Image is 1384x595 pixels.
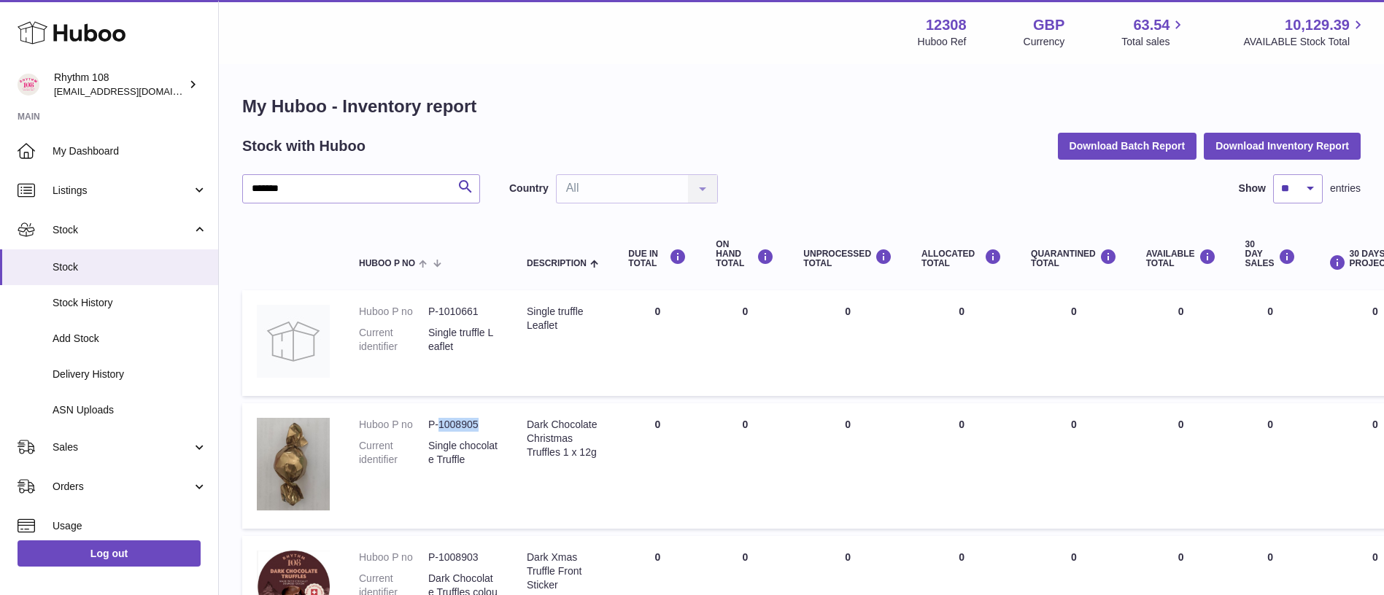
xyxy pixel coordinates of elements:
[701,290,789,396] td: 0
[53,296,207,310] span: Stock History
[701,403,789,529] td: 0
[53,440,192,454] span: Sales
[527,551,599,592] div: Dark Xmas Truffle Front Sticker
[242,136,366,156] h2: Stock with Huboo
[716,240,774,269] div: ON HAND Total
[359,259,415,268] span: Huboo P no
[509,182,549,195] label: Country
[1330,182,1361,195] span: entries
[1121,35,1186,49] span: Total sales
[907,403,1016,529] td: 0
[614,403,701,529] td: 0
[1146,249,1216,268] div: AVAILABLE Total
[428,326,498,354] dd: Single truffle Leaflet
[18,74,39,96] img: orders@rhythm108.com
[359,326,428,354] dt: Current identifier
[359,551,428,564] dt: Huboo P no
[54,71,185,98] div: Rhythm 108
[1033,15,1064,35] strong: GBP
[242,95,1361,118] h1: My Huboo - Inventory report
[1245,240,1296,269] div: 30 DAY SALES
[53,403,207,417] span: ASN Uploads
[1132,403,1231,529] td: 0
[1243,35,1366,49] span: AVAILABLE Stock Total
[359,439,428,467] dt: Current identifier
[53,184,192,198] span: Listings
[1071,306,1077,317] span: 0
[53,260,207,274] span: Stock
[428,305,498,319] dd: P-1010661
[53,480,192,494] span: Orders
[1231,290,1310,396] td: 0
[1132,290,1231,396] td: 0
[53,223,192,237] span: Stock
[428,418,498,432] dd: P-1008905
[921,249,1002,268] div: ALLOCATED Total
[614,290,701,396] td: 0
[53,519,207,533] span: Usage
[628,249,687,268] div: DUE IN TOTAL
[1285,15,1350,35] span: 10,129.39
[803,249,892,268] div: UNPROCESSED Total
[18,540,201,567] a: Log out
[1243,15,1366,49] a: 10,129.39 AVAILABLE Stock Total
[1071,551,1077,563] span: 0
[53,367,207,381] span: Delivery History
[53,332,207,346] span: Add Stock
[527,418,599,459] div: Dark Chocolate Christmas Truffles 1 x 12g
[428,551,498,564] dd: P-1008903
[527,259,587,268] span: Description
[1031,249,1117,268] div: QUARANTINED Total
[527,305,599,332] div: Single truffle Leaflet
[1204,133,1361,159] button: Download Inventory Report
[1071,419,1077,430] span: 0
[54,85,214,97] span: [EMAIL_ADDRESS][DOMAIN_NAME]
[1239,182,1266,195] label: Show
[907,290,1016,396] td: 0
[1133,15,1170,35] span: 63.54
[1121,15,1186,49] a: 63.54 Total sales
[789,403,907,529] td: 0
[359,418,428,432] dt: Huboo P no
[1024,35,1065,49] div: Currency
[1058,133,1197,159] button: Download Batch Report
[1231,403,1310,529] td: 0
[257,305,330,378] img: product image
[359,305,428,319] dt: Huboo P no
[918,35,967,49] div: Huboo Ref
[789,290,907,396] td: 0
[926,15,967,35] strong: 12308
[53,144,207,158] span: My Dashboard
[257,418,330,510] img: product image
[428,439,498,467] dd: Single chocolate Truffle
